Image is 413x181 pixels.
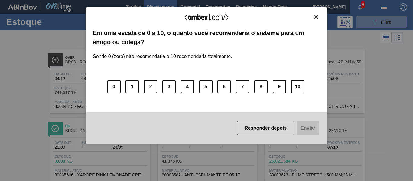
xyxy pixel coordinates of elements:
[181,80,194,93] button: 4
[217,80,231,93] button: 6
[125,80,139,93] button: 1
[93,28,320,47] label: Em uma escala de 0 a 10, o quanto você recomendaria o sistema para um amigo ou colega?
[237,121,295,135] button: Responder depois
[93,47,232,59] label: Sendo 0 (zero) não recomendaria e 10 recomendaria totalmente.
[107,80,121,93] button: 0
[291,80,304,93] button: 10
[254,80,268,93] button: 8
[144,80,157,93] button: 2
[273,80,286,93] button: 9
[162,80,176,93] button: 3
[312,14,320,19] button: Close
[199,80,213,93] button: 5
[184,14,229,21] img: Logo Ambevtech
[236,80,249,93] button: 7
[314,15,318,19] img: Close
